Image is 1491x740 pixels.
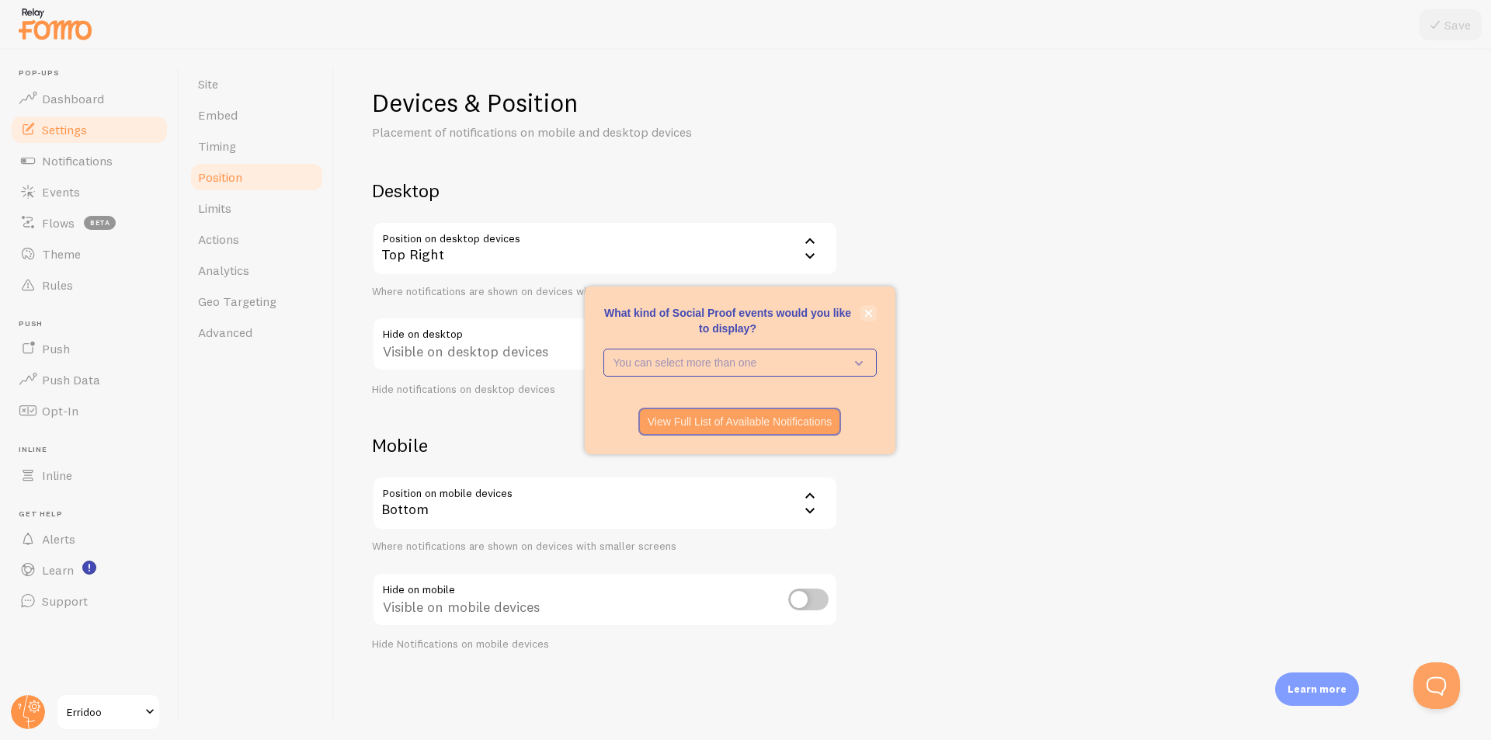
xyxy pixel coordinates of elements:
a: Theme [9,238,169,269]
a: Opt-In [9,395,169,426]
span: Geo Targeting [198,294,276,309]
div: Where notifications are shown on devices with larger screens [372,285,838,299]
div: Visible on mobile devices [372,572,838,629]
a: Learn [9,554,169,585]
button: You can select more than one [603,349,877,377]
a: Settings [9,114,169,145]
span: Get Help [19,509,169,519]
span: Inline [42,467,72,483]
span: Opt-In [42,403,78,419]
span: Alerts [42,531,75,547]
span: Support [42,593,88,609]
span: beta [84,216,116,230]
span: Push [42,341,70,356]
a: Support [9,585,169,617]
a: Alerts [9,523,169,554]
div: Hide notifications on desktop devices [372,383,838,397]
a: Site [189,68,325,99]
a: Position [189,162,325,193]
span: Inline [19,445,169,455]
div: Where notifications are shown on devices with smaller screens [372,540,838,554]
span: Pop-ups [19,68,169,78]
span: Theme [42,246,81,262]
a: Timing [189,130,325,162]
div: What kind of Social Proof events would you like to display? [585,287,895,454]
span: Push Data [42,372,100,387]
span: Events [42,184,80,200]
img: fomo-relay-logo-orange.svg [16,4,94,43]
div: Hide Notifications on mobile devices [372,638,838,651]
a: Embed [189,99,325,130]
span: Position [198,169,242,185]
span: Notifications [42,153,113,168]
span: Site [198,76,218,92]
span: Flows [42,215,75,231]
a: Geo Targeting [189,286,325,317]
a: Dashboard [9,83,169,114]
a: Actions [189,224,325,255]
button: View Full List of Available Notifications [638,408,842,436]
span: Analytics [198,262,249,278]
h2: Desktop [372,179,838,203]
svg: <p>Watch New Feature Tutorials!</p> [82,561,96,575]
span: Rules [42,277,73,293]
button: close, [860,305,877,321]
span: Erridoo [67,703,141,721]
a: Erridoo [56,693,161,731]
a: Notifications [9,145,169,176]
a: Advanced [189,317,325,348]
span: Embed [198,107,238,123]
span: Learn [42,562,74,578]
p: View Full List of Available Notifications [648,414,832,429]
div: Learn more [1275,672,1359,706]
p: Placement of notifications on mobile and desktop devices [372,123,745,141]
a: Analytics [189,255,325,286]
div: Visible on desktop devices [372,317,838,373]
span: Push [19,319,169,329]
span: Limits [198,200,231,216]
p: What kind of Social Proof events would you like to display? [603,305,877,336]
p: You can select more than one [613,355,845,370]
span: Settings [42,122,87,137]
h1: Devices & Position [372,87,838,119]
a: Rules [9,269,169,301]
p: Learn more [1288,682,1347,697]
span: Timing [198,138,236,154]
span: Dashboard [42,91,104,106]
a: Inline [9,460,169,491]
a: Push [9,333,169,364]
div: Top Right [372,221,838,276]
a: Push Data [9,364,169,395]
a: Limits [189,193,325,224]
span: Advanced [198,325,252,340]
span: Actions [198,231,239,247]
a: Events [9,176,169,207]
div: Bottom [372,476,838,530]
iframe: Help Scout Beacon - Open [1413,662,1460,709]
h2: Mobile [372,433,838,457]
a: Flows beta [9,207,169,238]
